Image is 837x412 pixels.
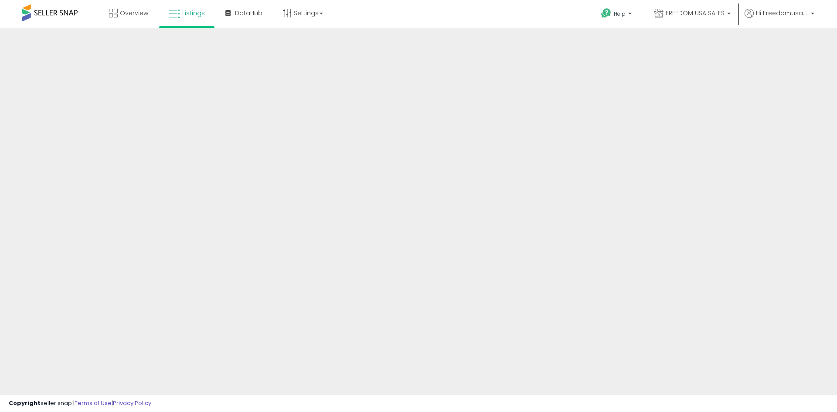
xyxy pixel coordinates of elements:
[120,9,148,17] span: Overview
[594,1,640,28] a: Help
[745,9,814,28] a: Hi Freedomusasales
[182,9,205,17] span: Listings
[235,9,262,17] span: DataHub
[666,9,725,17] span: FREEDOM USA SALES
[601,8,612,19] i: Get Help
[756,9,808,17] span: Hi Freedomusasales
[614,10,626,17] span: Help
